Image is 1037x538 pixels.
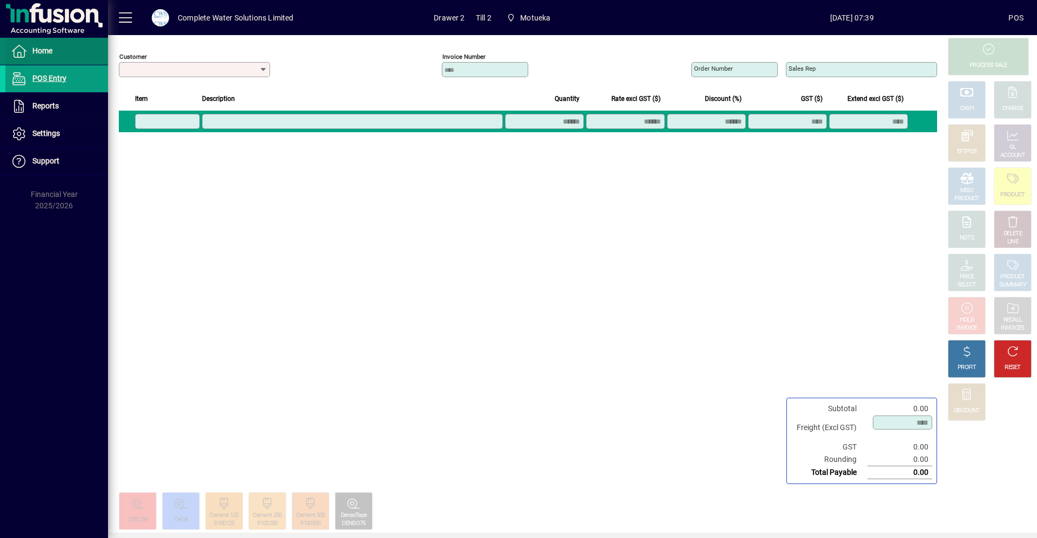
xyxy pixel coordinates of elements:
[434,9,464,26] span: Drawer 2
[202,93,235,105] span: Description
[969,62,1007,70] div: PROCESS SALE
[342,520,365,528] div: DENSO75
[867,453,932,466] td: 0.00
[1004,316,1022,324] div: RECALL
[954,407,980,415] div: DISCOUNT
[867,466,932,479] td: 0.00
[257,520,277,528] div: 9100250
[695,9,1008,26] span: [DATE] 07:39
[958,364,976,372] div: PROFIT
[958,281,977,289] div: SELECT
[128,516,148,524] div: CEELON
[555,93,580,105] span: Quantity
[791,415,867,441] td: Freight (Excl GST)
[611,93,661,105] span: Rate excl GST ($)
[341,512,367,520] div: DensoTape
[32,46,52,55] span: Home
[960,234,974,242] div: NOTE
[143,8,178,28] button: Profile
[791,466,867,479] td: Total Payable
[502,8,555,28] span: Motueka
[178,9,294,26] div: Complete Water Solutions Limited
[957,324,977,332] div: INVOICE
[135,93,148,105] span: Item
[300,520,320,528] div: 9100500
[957,148,977,156] div: EFTPOS
[791,403,867,415] td: Subtotal
[705,93,742,105] span: Discount (%)
[867,441,932,453] td: 0.00
[5,148,108,175] a: Support
[1000,273,1025,281] div: PRODUCT
[960,187,973,195] div: MISC
[5,120,108,147] a: Settings
[520,9,550,26] span: Motueka
[32,74,66,83] span: POS Entry
[1002,105,1023,113] div: CHARGE
[5,38,108,65] a: Home
[847,93,904,105] span: Extend excl GST ($)
[954,195,979,203] div: PRODUCT
[694,65,733,72] mat-label: Order number
[1000,191,1025,199] div: PRODUCT
[32,101,59,110] span: Reports
[791,441,867,453] td: GST
[1000,152,1025,160] div: ACCOUNT
[1005,364,1021,372] div: RESET
[960,105,974,113] div: CASH
[1009,144,1016,152] div: GL
[210,512,238,520] div: Cement 125
[32,156,59,165] span: Support
[253,512,281,520] div: Cement 250
[214,520,234,528] div: 9100125
[174,516,188,524] div: Cel18
[789,65,816,72] mat-label: Sales rep
[32,129,60,138] span: Settings
[1008,9,1023,26] div: POS
[960,273,974,281] div: PRICE
[119,53,147,60] mat-label: Customer
[791,453,867,466] td: Rounding
[476,9,491,26] span: Till 2
[296,512,325,520] div: Cement 500
[1004,230,1022,238] div: DELETE
[5,93,108,120] a: Reports
[960,316,974,324] div: HOLD
[1007,238,1018,246] div: LINE
[442,53,486,60] mat-label: Invoice number
[1001,324,1024,332] div: INVOICES
[999,281,1026,289] div: SUMMARY
[867,403,932,415] td: 0.00
[801,93,823,105] span: GST ($)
